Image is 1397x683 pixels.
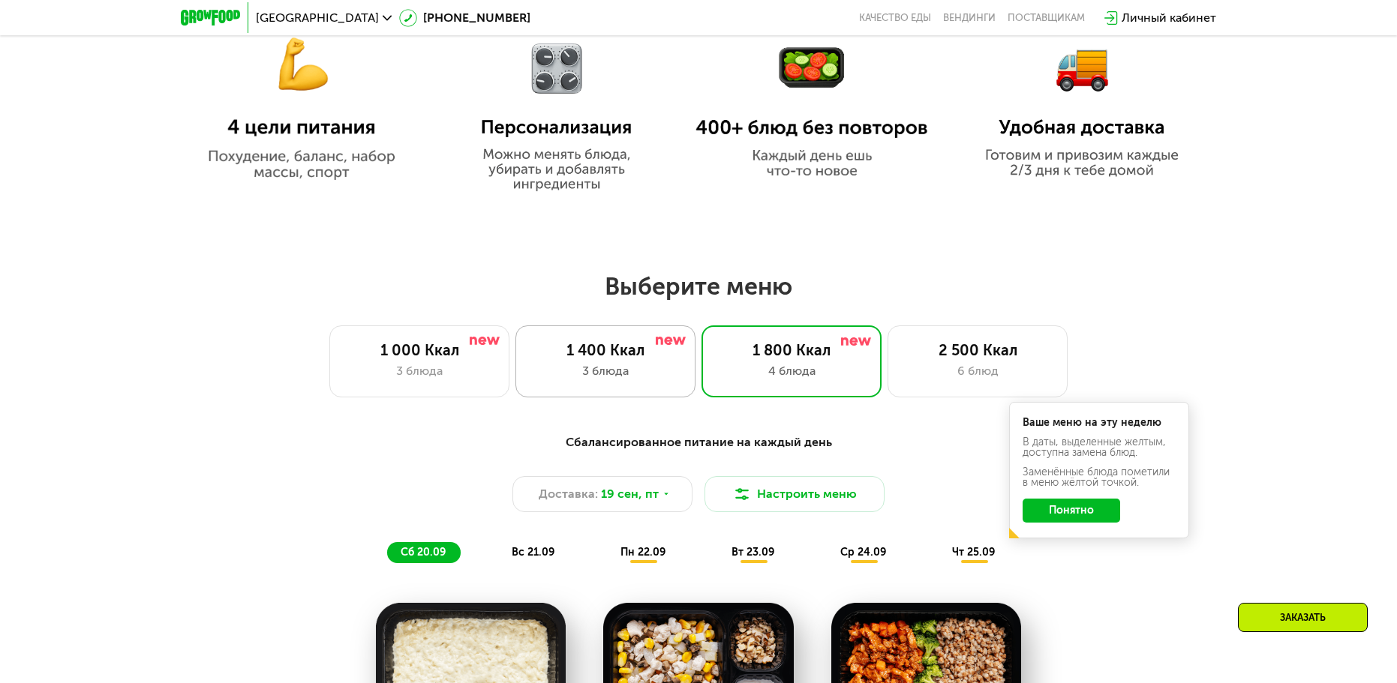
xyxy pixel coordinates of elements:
button: Понятно [1023,499,1120,523]
a: Вендинги [943,12,996,24]
span: [GEOGRAPHIC_DATA] [256,12,379,24]
button: Настроить меню [705,476,885,512]
div: Заменённые блюда пометили в меню жёлтой точкой. [1023,467,1176,488]
div: В даты, выделенные желтым, доступна замена блюд. [1023,437,1176,458]
div: 1 800 Ккал [717,341,866,359]
span: 19 сен, пт [601,485,659,503]
h2: Выберите меню [48,271,1349,301]
div: Заказать [1238,603,1368,632]
div: 6 блюд [903,362,1052,380]
div: 3 блюда [345,362,494,380]
div: Сбалансированное питание на каждый день [254,433,1143,452]
div: 3 блюда [531,362,680,380]
span: Доставка: [539,485,598,503]
span: вт 23.09 [732,546,774,559]
span: ср 24.09 [840,546,886,559]
span: вс 21.09 [512,546,554,559]
span: сб 20.09 [401,546,446,559]
div: 1 400 Ккал [531,341,680,359]
span: пн 22.09 [620,546,665,559]
div: Личный кабинет [1122,9,1216,27]
a: [PHONE_NUMBER] [399,9,530,27]
a: Качество еды [859,12,931,24]
div: 1 000 Ккал [345,341,494,359]
div: 2 500 Ккал [903,341,1052,359]
span: чт 25.09 [952,546,995,559]
div: 4 блюда [717,362,866,380]
div: Ваше меню на эту неделю [1023,418,1176,428]
div: поставщикам [1008,12,1085,24]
